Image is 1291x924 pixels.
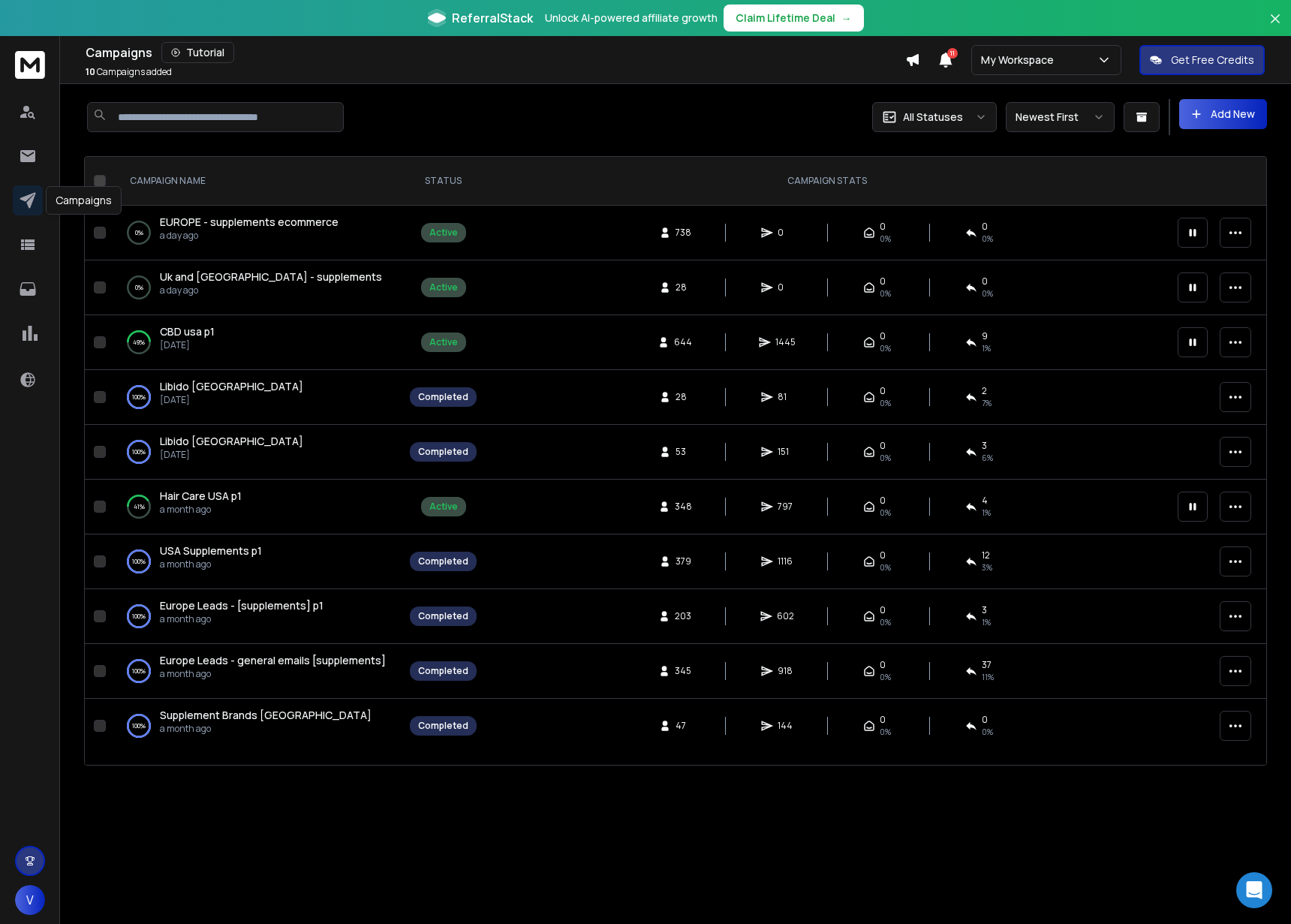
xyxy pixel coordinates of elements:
[132,718,146,733] p: 100 %
[674,336,692,348] span: 644
[841,11,852,26] span: →
[982,233,993,245] span: 0%
[545,11,718,26] p: Unlock AI-powered affiliate growth
[112,699,401,754] td: 100%Supplement Brands [GEOGRAPHIC_DATA]a month ago
[880,671,891,683] span: 0%
[982,507,991,519] span: 1 %
[982,561,992,573] span: 3 %
[46,186,122,215] div: Campaigns
[418,555,468,567] div: Completed
[982,330,988,342] span: 9
[880,342,891,354] span: 0%
[160,434,303,448] span: Libido [GEOGRAPHIC_DATA]
[160,215,339,229] span: EUROPE - supplements ecommerce
[982,714,988,726] span: 0
[982,495,988,507] span: 4
[880,616,891,628] span: 0%
[981,53,1060,68] p: My Workspace
[1179,99,1267,129] button: Add New
[724,5,864,32] button: Claim Lifetime Deal→
[429,336,458,348] div: Active
[418,391,468,403] div: Completed
[982,342,991,354] span: 1 %
[778,227,793,239] span: 0
[880,507,891,519] span: 0%
[160,598,324,613] a: Europe Leads - [supplements] p1
[132,390,146,405] p: 100 %
[880,452,891,464] span: 0%
[676,391,691,403] span: 28
[880,549,886,561] span: 0
[1265,9,1285,45] button: Close banner
[1171,53,1254,68] p: Get Free Credits
[429,281,458,293] div: Active
[160,489,242,503] span: Hair Care USA p1
[160,269,382,284] a: Uk and [GEOGRAPHIC_DATA] - supplements
[778,555,793,567] span: 1116
[880,714,886,726] span: 0
[112,644,401,699] td: 100%Europe Leads - general emails [supplements]a month ago
[160,339,215,351] p: [DATE]
[133,335,145,350] p: 49 %
[112,260,401,315] td: 0%Uk and [GEOGRAPHIC_DATA] - supplementsa day ago
[160,543,262,558] a: USA Supplements p1
[160,379,303,393] span: Libido [GEOGRAPHIC_DATA]
[86,66,172,78] p: Campaigns added
[982,287,993,299] span: 0%
[15,885,45,915] button: V
[778,665,793,677] span: 918
[112,425,401,480] td: 100%Libido [GEOGRAPHIC_DATA][DATE]
[86,42,905,63] div: Campaigns
[880,561,891,573] span: 0%
[880,385,886,397] span: 0
[982,659,992,671] span: 37
[880,397,891,409] span: 0%
[418,665,468,677] div: Completed
[160,449,303,461] p: [DATE]
[112,480,401,534] td: 41%Hair Care USA p1a month ago
[880,233,891,245] span: 0%
[160,215,339,230] a: EUROPE - supplements ecommerce
[982,549,990,561] span: 12
[880,275,886,287] span: 0
[675,610,691,622] span: 203
[160,708,372,722] span: Supplement Brands [GEOGRAPHIC_DATA]
[1139,45,1265,75] button: Get Free Credits
[903,110,963,125] p: All Statuses
[160,379,303,394] a: Libido [GEOGRAPHIC_DATA]
[1236,872,1272,908] div: Open Intercom Messenger
[160,324,215,339] span: CBD usa p1
[401,157,486,206] th: STATUS
[777,610,794,622] span: 602
[982,616,991,628] span: 1 %
[160,394,303,406] p: [DATE]
[880,726,891,738] span: 0%
[160,708,372,723] a: Supplement Brands [GEOGRAPHIC_DATA]
[982,440,987,452] span: 3
[880,495,886,507] span: 0
[982,221,988,233] span: 0
[880,287,891,299] span: 0%
[429,501,458,513] div: Active
[160,324,215,339] a: CBD usa p1
[132,444,146,459] p: 100 %
[1006,102,1115,132] button: Newest First
[452,9,533,27] span: ReferralStack
[880,659,886,671] span: 0
[160,489,242,504] a: Hair Care USA p1
[982,726,993,738] span: 0 %
[161,42,234,63] button: Tutorial
[418,446,468,458] div: Completed
[982,385,987,397] span: 2
[160,284,382,296] p: a day ago
[429,227,458,239] div: Active
[676,227,691,239] span: 738
[160,230,339,242] p: a day ago
[134,499,145,514] p: 41 %
[160,723,372,735] p: a month ago
[160,653,386,667] span: Europe Leads - general emails [supplements]
[982,275,988,287] span: 0
[880,604,886,616] span: 0
[132,609,146,624] p: 100 %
